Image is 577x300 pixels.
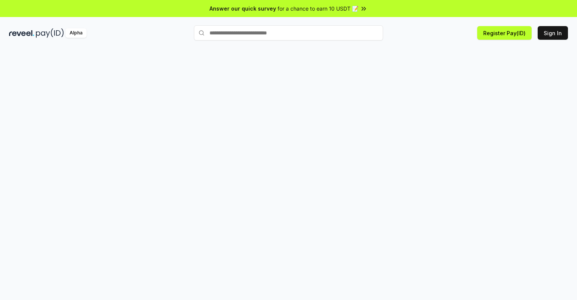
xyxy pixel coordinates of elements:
[538,26,568,40] button: Sign In
[36,28,64,38] img: pay_id
[278,5,358,12] span: for a chance to earn 10 USDT 📝
[9,28,34,38] img: reveel_dark
[65,28,87,38] div: Alpha
[209,5,276,12] span: Answer our quick survey
[477,26,532,40] button: Register Pay(ID)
